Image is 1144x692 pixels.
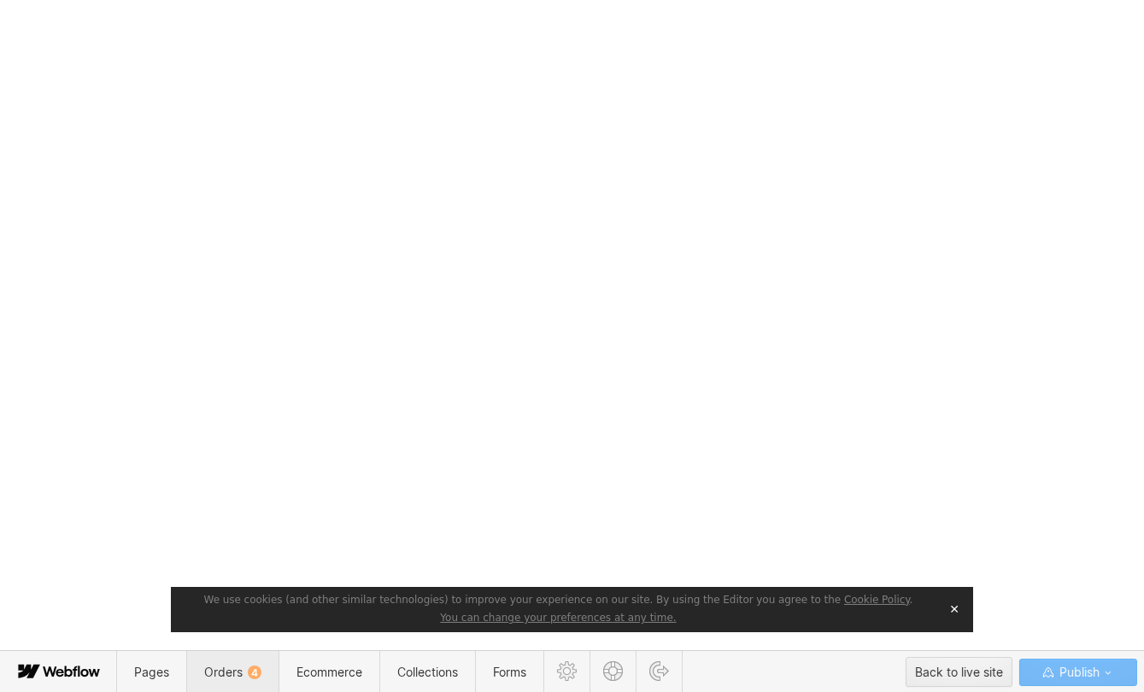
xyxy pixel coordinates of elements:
[844,594,910,606] a: Cookie Policy
[493,665,526,679] span: Forms
[204,665,261,679] span: Orders
[915,660,1003,685] div: Back to live site
[296,665,362,679] span: Ecommerce
[204,594,913,606] span: We use cookies (and other similar technologies) to improve your experience on our site. By using ...
[1019,659,1137,686] button: Publish
[440,612,676,625] button: You can change your preferences at any time.
[248,666,261,679] div: 4
[942,596,966,622] button: Close
[134,665,169,679] span: Pages
[1056,660,1100,685] span: Publish
[906,657,1012,687] button: Back to live site
[7,41,53,57] span: Text us
[397,665,458,679] span: Collections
